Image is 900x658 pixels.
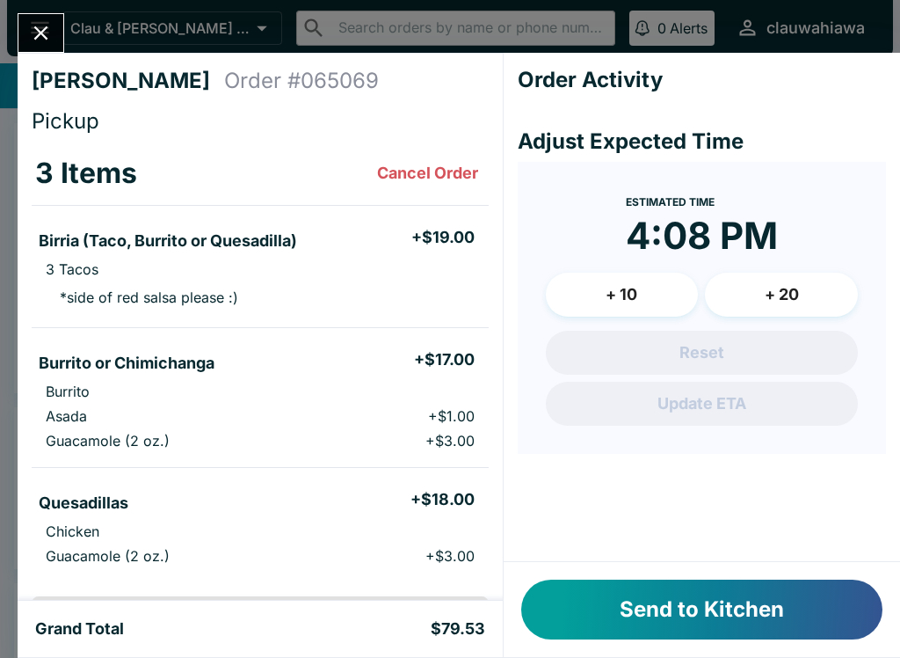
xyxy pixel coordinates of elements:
p: Guacamole (2 oz.) [46,432,170,450]
h5: + $19.00 [411,227,475,248]
h5: + $18.00 [410,489,475,510]
p: Guacamole (2 oz.) [46,547,170,565]
p: + $1.00 [428,407,475,425]
h5: Birria (Taco, Burrito or Quesadilla) [39,230,297,252]
h4: Order # 065069 [224,68,379,94]
button: + 10 [546,273,699,317]
p: + $3.00 [425,432,475,450]
p: Asada [46,407,87,425]
h4: [PERSON_NAME] [32,68,224,94]
h3: 3 Items [35,156,137,191]
p: + $3.00 [425,547,475,565]
h5: + $17.00 [414,349,475,370]
button: Cancel Order [370,156,485,191]
time: 4:08 PM [626,213,778,259]
button: Send to Kitchen [521,580,882,640]
h5: $79.53 [431,618,485,640]
h4: Order Activity [518,67,886,93]
span: Estimated Time [626,195,715,208]
p: Chicken [46,523,99,540]
span: Pickup [32,108,99,134]
h5: Grand Total [35,618,124,640]
button: + 20 [705,273,858,317]
p: * side of red salsa please :) [46,289,238,306]
p: Burrito [46,383,90,400]
h4: Adjust Expected Time [518,128,886,155]
button: Close [18,14,63,52]
h5: Burrito or Chimichanga [39,353,214,374]
h5: Quesadillas [39,493,128,514]
table: orders table [32,142,489,582]
p: 3 Tacos [46,260,98,278]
